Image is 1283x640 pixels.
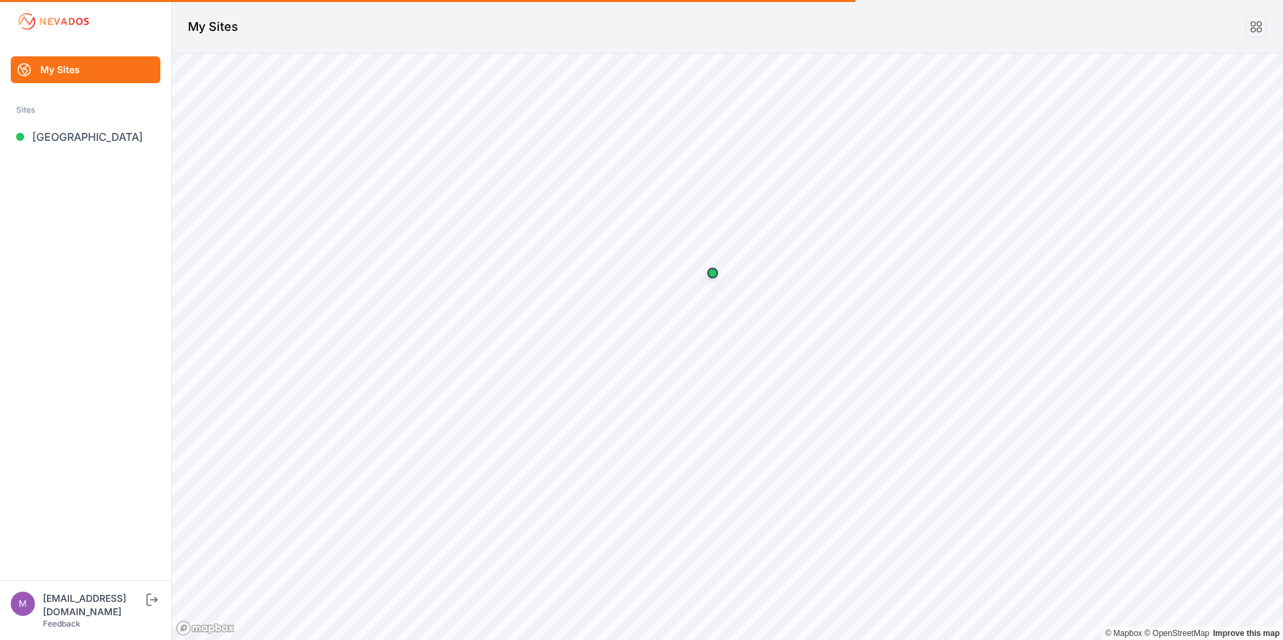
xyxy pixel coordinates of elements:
[43,592,144,619] div: [EMAIL_ADDRESS][DOMAIN_NAME]
[172,54,1283,640] canvas: Map
[188,17,238,36] h1: My Sites
[16,11,91,32] img: Nevados
[1213,629,1280,638] a: Map feedback
[176,621,235,636] a: Mapbox logo
[1105,629,1142,638] a: Mapbox
[11,56,160,83] a: My Sites
[699,260,726,286] div: Map marker
[43,619,81,629] a: Feedback
[1144,629,1209,638] a: OpenStreetMap
[16,102,155,118] div: Sites
[11,592,35,616] img: m.kawarkhe@aegisrenewables.in
[11,123,160,150] a: [GEOGRAPHIC_DATA]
